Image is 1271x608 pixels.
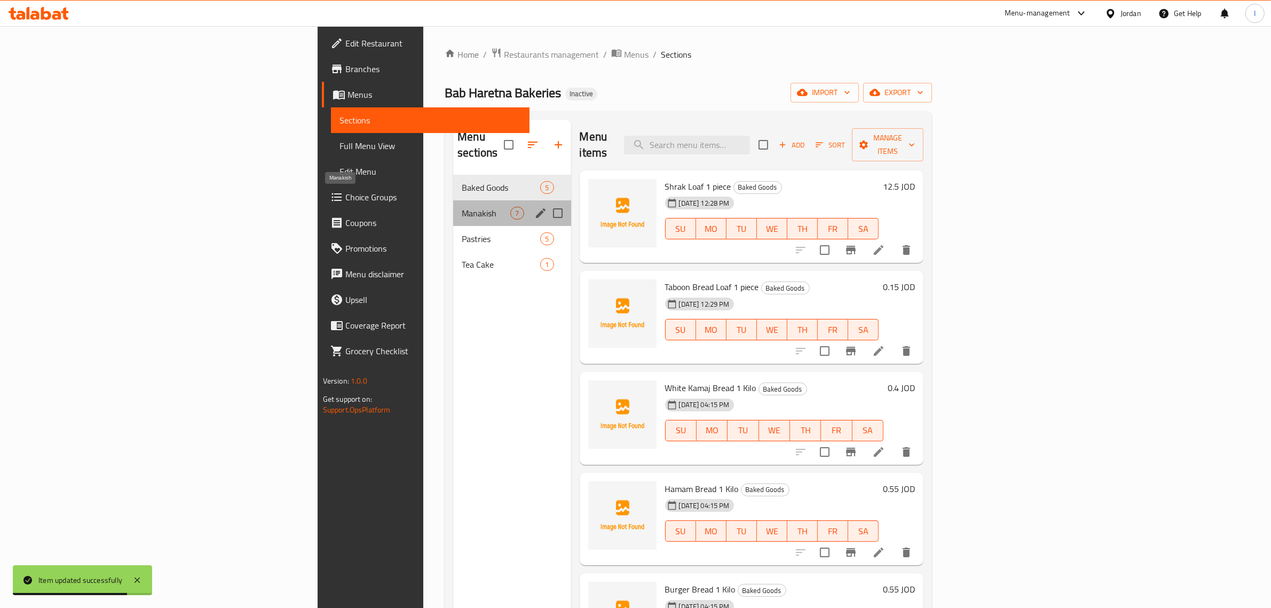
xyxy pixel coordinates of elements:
span: Edit Menu [340,165,522,178]
button: FR [818,218,848,239]
span: Add item [775,137,809,153]
button: SU [665,420,697,441]
a: Promotions [322,236,530,261]
button: Add section [546,132,571,158]
button: Sort [813,137,848,153]
span: Shrak Loaf 1 piece [665,178,731,194]
span: MO [701,423,723,438]
span: Sort [816,139,845,151]
span: Sort sections [520,132,546,158]
span: Add [777,139,806,151]
button: Branch-specific-item [838,540,864,565]
span: FR [822,221,844,237]
span: Sort items [809,137,852,153]
span: Version: [323,374,349,388]
a: Full Menu View [331,133,530,159]
h6: 12.5 JOD [883,179,915,194]
span: MO [700,524,722,539]
div: Item updated successfully [38,574,122,586]
h6: 0.15 JOD [883,279,915,294]
span: Sections [661,48,691,61]
span: Burger Bread 1 Kilo [665,581,736,597]
a: Edit menu item [872,546,885,559]
button: WE [759,420,790,441]
button: SU [665,218,696,239]
span: I [1254,7,1256,19]
div: items [540,258,554,271]
span: TU [731,524,753,539]
button: FR [818,520,848,542]
div: items [540,232,554,245]
span: Baked Goods [734,181,781,193]
div: Baked Goods [738,584,786,597]
img: Hamam Bread 1 Kilo [588,481,657,550]
span: MO [700,322,722,338]
a: Sections [331,107,530,133]
span: Baked Goods [762,282,809,294]
button: TU [727,218,757,239]
span: TH [794,423,817,438]
span: Select to update [814,239,836,261]
button: FR [821,420,852,441]
a: Branches [322,56,530,82]
span: import [799,86,850,99]
span: SA [852,221,874,237]
a: Edit menu item [872,244,885,256]
a: Menus [611,48,649,61]
button: export [863,83,932,103]
span: Branches [345,63,522,75]
button: delete [894,338,919,364]
div: Baked Goods [462,181,540,194]
nav: breadcrumb [445,48,932,61]
span: SU [670,322,692,338]
button: delete [894,540,919,565]
span: [DATE] 12:29 PM [675,299,734,309]
span: WE [761,221,783,237]
button: TU [727,520,757,542]
button: TU [728,420,759,441]
button: TU [727,319,757,340]
span: Inactive [565,89,597,98]
a: Grocery Checklist [322,338,530,364]
button: MO [696,218,727,239]
button: SU [665,520,696,542]
span: Select section [752,134,775,156]
button: delete [894,237,919,263]
span: Coupons [345,216,522,229]
div: Tea Cake1 [453,252,571,277]
span: Promotions [345,242,522,255]
div: Inactive [565,88,597,100]
button: SA [848,218,879,239]
span: 1.0.0 [351,374,367,388]
span: FR [825,423,848,438]
a: Choice Groups [322,184,530,210]
span: 7 [511,208,523,219]
span: Menu disclaimer [345,268,522,280]
span: Baked Goods [738,584,786,597]
span: Coverage Report [345,319,522,332]
span: [DATE] 12:28 PM [675,198,734,208]
span: Select to update [814,541,836,564]
span: White Kamaj Bread 1 Kilo [665,380,756,396]
button: SA [852,420,883,441]
h6: 0.4 JOD [888,380,915,395]
div: Baked Goods [759,383,807,395]
button: WE [757,319,787,340]
button: Branch-specific-item [838,338,864,364]
li: / [603,48,607,61]
span: TH [792,322,814,338]
span: 5 [541,234,553,244]
img: White Kamaj Bread 1 Kilo [588,380,657,449]
a: Upsell [322,287,530,313]
span: [DATE] 04:15 PM [675,400,734,410]
a: Menus [322,82,530,107]
a: Menu disclaimer [322,261,530,287]
span: SU [670,221,692,237]
button: TH [790,420,821,441]
span: WE [761,322,783,338]
span: TU [731,221,753,237]
span: SA [852,322,874,338]
span: TU [731,322,753,338]
button: TH [787,218,818,239]
a: Edit Restaurant [322,30,530,56]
